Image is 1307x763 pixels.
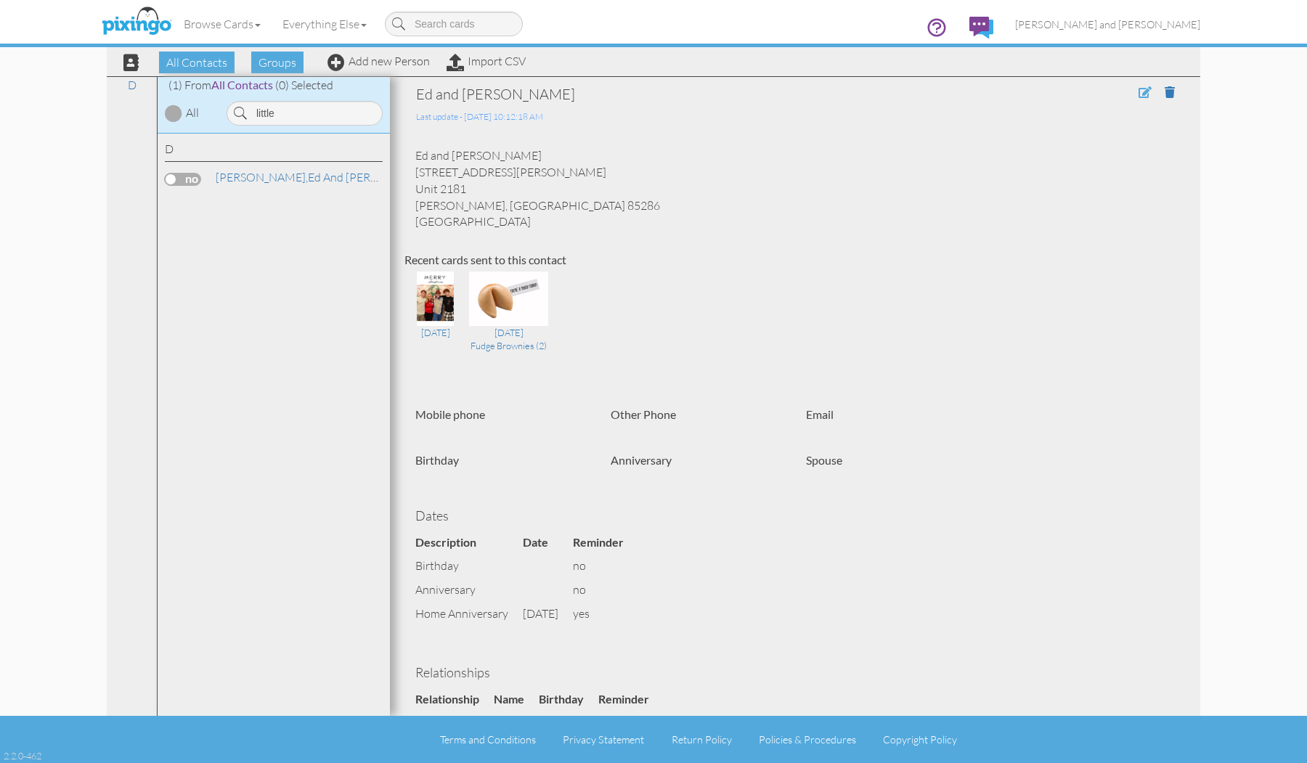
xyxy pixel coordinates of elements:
a: Return Policy [672,733,732,746]
th: Date [523,531,573,555]
span: [PERSON_NAME] and [PERSON_NAME] [1015,18,1200,30]
div: 2.2.0-462 [4,749,41,762]
a: Privacy Statement [563,733,644,746]
div: Ed and [PERSON_NAME] [STREET_ADDRESS][PERSON_NAME] Unit 2181 [PERSON_NAME], [GEOGRAPHIC_DATA] 852... [404,147,1186,230]
div: D [165,141,383,162]
th: Reminder [598,687,664,711]
strong: Mobile phone [415,407,485,421]
th: Birthday [539,687,598,711]
td: no [598,711,664,735]
a: [DATE] [411,290,460,340]
strong: Spouse [806,453,842,467]
th: Name [494,687,539,711]
th: Description [415,531,523,555]
a: Policies & Procedures [759,733,856,746]
td: birthday [415,554,523,578]
a: Import CSV [447,54,526,68]
a: Ed and [PERSON_NAME] [214,168,437,186]
div: [DATE] [469,326,548,339]
h4: Relationships [415,666,1175,680]
div: [DATE] [411,326,460,339]
div: Fudge Brownies (2) [469,339,548,352]
div: (1) From [158,77,390,94]
span: (0) Selected [275,78,333,92]
a: [PERSON_NAME] and [PERSON_NAME] [1004,6,1211,43]
a: Browse Cards [173,6,272,42]
a: D [121,76,144,94]
strong: Anniversary [611,453,672,467]
strong: Email [806,407,834,421]
span: All Contacts [211,78,273,91]
span: [PERSON_NAME], [216,170,308,184]
strong: Recent cards sent to this contact [404,253,566,266]
a: Add new Person [327,54,430,68]
td: spouse [415,711,494,735]
div: Ed and [PERSON_NAME] [416,84,1018,105]
td: yes [573,602,638,626]
a: Everything Else [272,6,378,42]
strong: Birthday [415,453,459,467]
span: All Contacts [159,52,235,73]
td: anniversary [415,578,523,602]
td: no [573,554,638,578]
td: no [573,578,638,602]
img: 125045-1-1733702390462-b8808399a027b361-qa.jpg [417,272,455,326]
div: All [186,105,199,121]
td: Home Anniversary [415,602,523,626]
h4: Dates [415,509,1175,523]
th: Relationship [415,687,494,711]
a: Terms and Conditions [440,733,536,746]
span: Last update - [DATE] 10:12:18 AM [416,111,543,122]
span: Groups [251,52,304,73]
img: 119880-1-1724085153346-c78e4531bcc20421-qa.jpg [469,272,548,326]
a: Copyright Policy [883,733,957,746]
td: [DATE] [523,602,573,626]
strong: Other Phone [611,407,676,421]
a: [DATE] Fudge Brownies (2) [469,290,548,353]
input: Search cards [385,12,523,36]
img: comments.svg [969,17,993,38]
img: pixingo logo [98,4,175,40]
th: Reminder [573,531,638,555]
